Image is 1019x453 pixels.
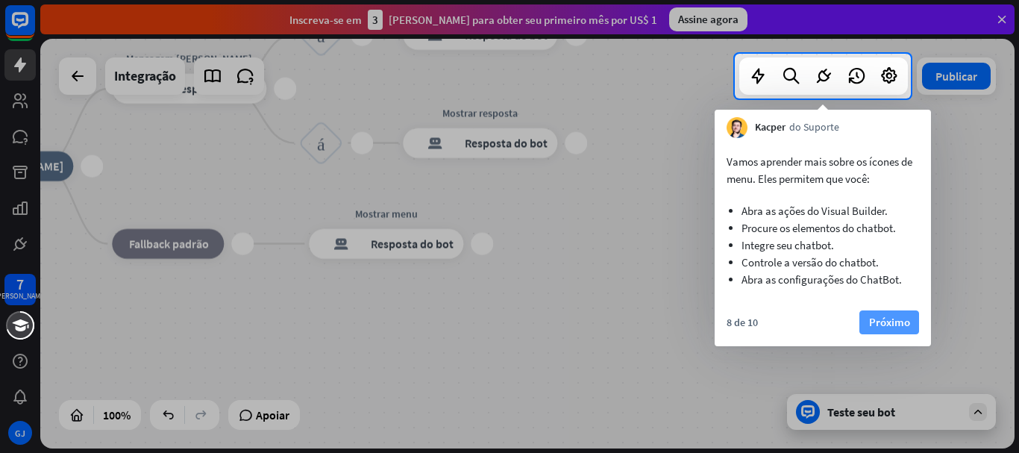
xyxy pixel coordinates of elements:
font: Abra as configurações do ChatBot. [741,272,902,287]
font: Integre seu chatbot. [741,238,834,252]
font: Próximo [869,315,910,329]
font: Procure os elementos do chatbot. [741,221,896,235]
font: 8 de 10 [727,316,758,329]
font: Vamos aprender mais sobre os ícones de menu. Eles permitem que você: [727,154,912,186]
button: Próximo [859,310,919,334]
font: Controle a versão do chatbot. [741,255,879,269]
font: do Suporte [789,120,839,134]
button: Abra o widget de bate-papo do LiveChat [12,6,57,51]
font: Abra as ações do Visual Builder. [741,204,888,218]
font: Kacper [755,120,786,134]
